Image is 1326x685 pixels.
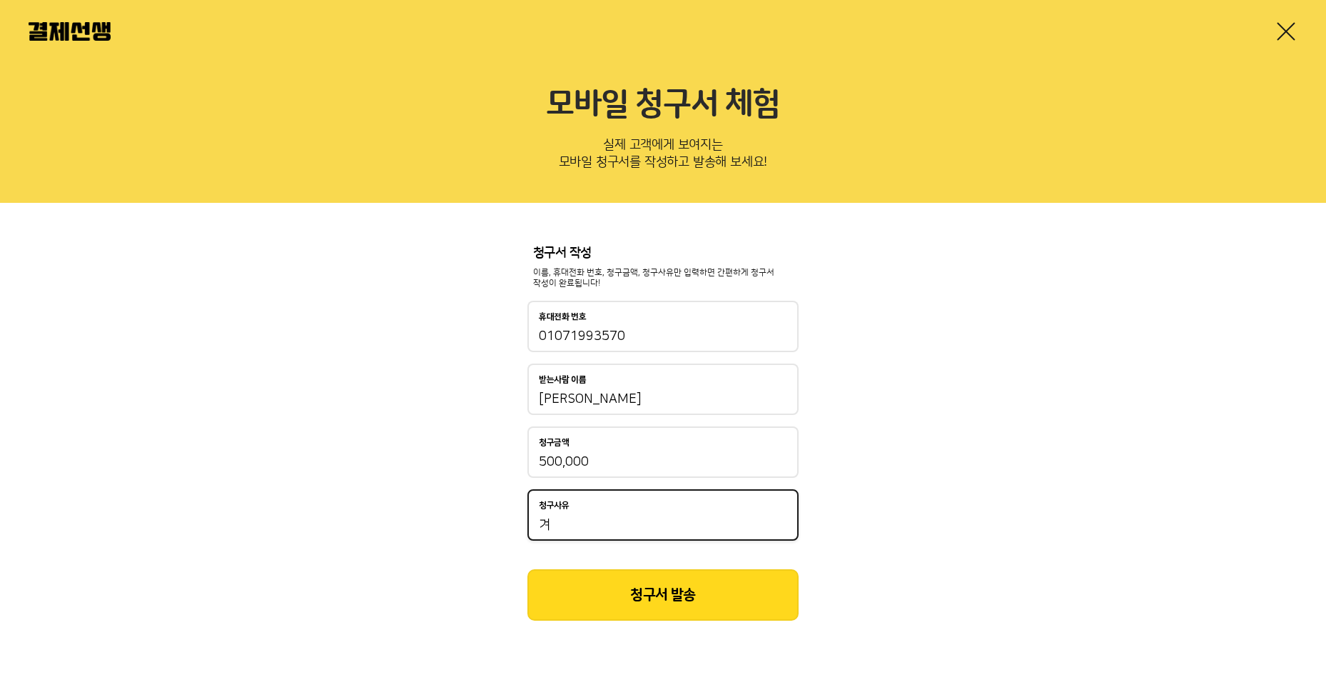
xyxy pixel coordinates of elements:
[539,328,787,345] input: 휴대전화 번호
[29,22,111,41] img: 결제선생
[539,454,787,471] input: 청구금액
[539,438,570,448] p: 청구금액
[533,267,793,290] p: 이름, 휴대전화 번호, 청구금액, 청구사유만 입력하면 간편하게 청구서 작성이 완료됩니다!
[539,501,570,511] p: 청구사유
[539,516,787,534] input: 청구사유
[539,375,587,385] p: 받는사람 이름
[533,246,793,261] p: 청구서 작성
[539,391,787,408] input: 받는사람 이름
[527,569,799,621] button: 청구서 발송
[29,86,1297,124] h2: 모바일 청구서 체험
[539,312,587,322] p: 휴대전화 번호
[29,133,1297,180] p: 실제 고객에게 보여지는 모바일 청구서를 작성하고 발송해 보세요!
